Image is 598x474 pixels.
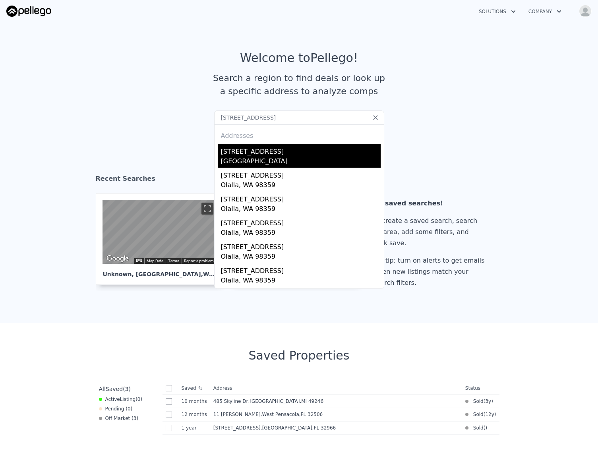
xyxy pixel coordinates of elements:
time: 2022-10-03 10:07 [485,398,491,404]
img: Pellego [6,6,51,17]
div: Addresses [218,125,381,144]
div: [STREET_ADDRESS] [221,287,381,300]
a: Report a problem [184,259,214,263]
div: Map [103,200,216,264]
time: 2024-09-03 18:59 [182,411,207,418]
span: Active ( 0 ) [105,396,143,402]
a: Map Unknown, [GEOGRAPHIC_DATA],WA 98359 [96,193,229,285]
div: [STREET_ADDRESS] [221,192,381,204]
th: Saved [178,382,210,395]
div: Pending ( 0 ) [99,406,133,412]
div: [STREET_ADDRESS] [221,168,381,180]
span: Listing [120,397,136,402]
div: Recent Searches [96,168,503,193]
button: Map Data [147,258,163,264]
input: Search an address or region... [214,110,384,125]
div: All ( 3 ) [99,385,131,393]
span: Saved [106,386,123,392]
span: [STREET_ADDRESS] [213,425,261,431]
div: Search a region to find deals or look up a specific address to analyze comps [210,72,388,98]
time: 2024-07-12 19:42 [182,425,207,431]
a: Terms (opens in new tab) [168,259,179,263]
th: Address [210,382,462,395]
button: Keyboard shortcuts [136,259,142,262]
th: Status [462,382,499,395]
div: Olalla, WA 98359 [221,204,381,215]
span: , WA 98359 [201,271,235,277]
span: , [GEOGRAPHIC_DATA] [261,425,339,431]
div: Welcome to Pellego ! [240,51,358,65]
span: , [GEOGRAPHIC_DATA] [248,399,327,404]
div: No saved searches! [373,198,488,209]
span: 485 Skyline Dr [213,399,248,404]
div: Olalla, WA 98359 [221,276,381,287]
div: Street View [103,200,216,264]
div: Unknown , [GEOGRAPHIC_DATA] [103,264,216,278]
div: Olalla, WA 98359 [221,180,381,192]
span: ) [491,398,493,404]
span: Sold ( [468,411,486,418]
span: , FL 32966 [312,425,336,431]
time: 2024-10-30 04:35 [182,398,207,404]
button: Solutions [472,4,522,19]
div: Olalla, WA 98359 [221,252,381,263]
div: Saved Properties [96,348,503,363]
div: Off Market ( 3 ) [99,415,139,422]
div: [STREET_ADDRESS] [221,263,381,276]
img: avatar [579,5,592,17]
time: 2013-05-14 13:00 [485,411,494,418]
span: , MI 49246 [300,399,323,404]
button: Company [522,4,568,19]
div: [GEOGRAPHIC_DATA] [221,157,381,168]
div: Olalla, WA 98359 [221,228,381,239]
div: [STREET_ADDRESS] [221,144,381,157]
div: [STREET_ADDRESS] [221,215,381,228]
div: [STREET_ADDRESS] [221,239,381,252]
span: , FL 32506 [299,412,323,417]
a: Open this area in Google Maps (opens a new window) [105,253,131,264]
span: , West Pensacola [261,412,326,417]
span: ) [494,411,496,418]
span: Sold ( [468,398,486,404]
img: Google [105,253,131,264]
button: Toggle fullscreen view [201,203,213,215]
div: To create a saved search, search an area, add some filters, and click save. [373,215,488,249]
span: ) [485,425,487,431]
span: Sold ( [468,425,486,431]
div: Pro tip: turn on alerts to get emails when new listings match your search filters. [373,255,488,288]
span: 11 [PERSON_NAME] [213,412,261,417]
